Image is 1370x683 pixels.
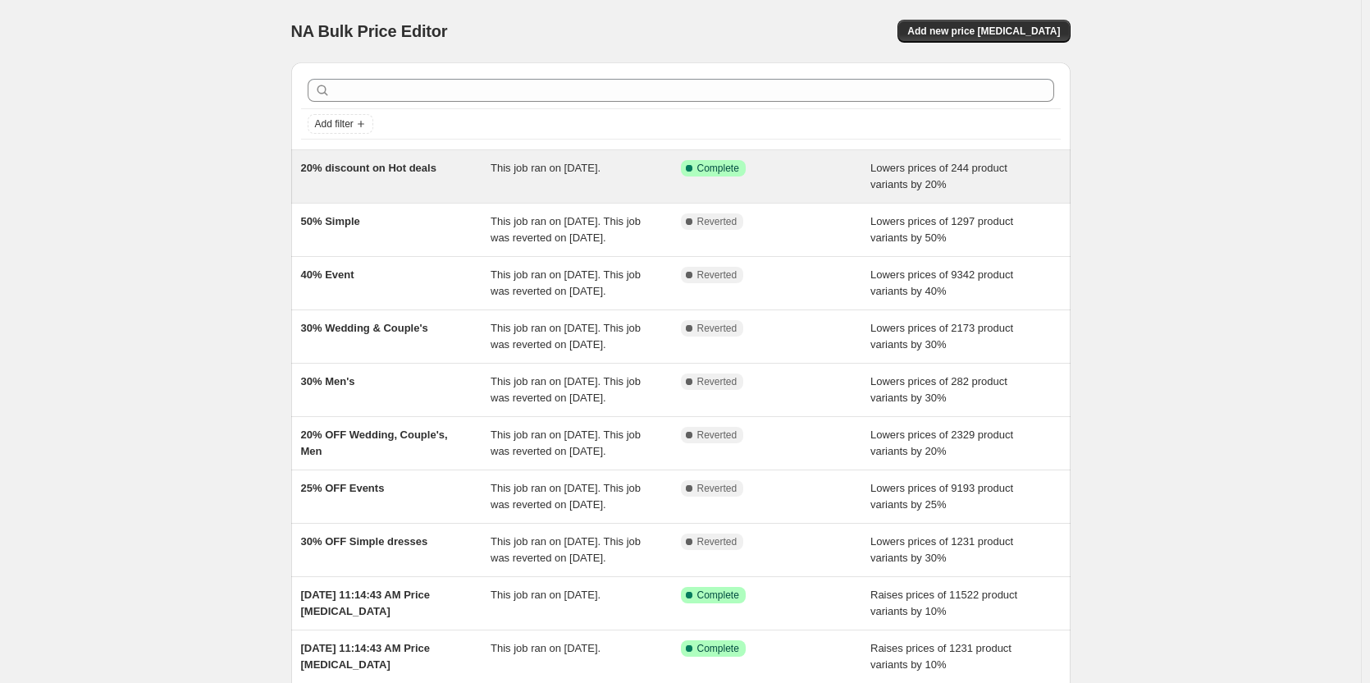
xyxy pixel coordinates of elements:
[491,589,601,601] span: This job ran on [DATE].
[315,117,354,131] span: Add filter
[697,322,738,335] span: Reverted
[301,268,354,281] span: 40% Event
[697,589,739,602] span: Complete
[491,429,641,457] span: This job ran on [DATE]. This job was reverted on [DATE].
[697,215,738,228] span: Reverted
[491,642,601,654] span: This job ran on [DATE].
[491,322,641,351] span: This job ran on [DATE]. This job was reverted on [DATE].
[870,268,1013,297] span: Lowers prices of 9342 product variants by 40%
[301,215,360,227] span: 50% Simple
[301,642,431,671] span: [DATE] 11:14:43 AM Price [MEDICAL_DATA]
[870,535,1013,564] span: Lowers prices of 1231 product variants by 30%
[301,535,428,548] span: 30% OFF Simple dresses
[491,535,641,564] span: This job ran on [DATE]. This job was reverted on [DATE].
[491,215,641,244] span: This job ran on [DATE]. This job was reverted on [DATE].
[291,22,448,40] span: NA Bulk Price Editor
[491,268,641,297] span: This job ran on [DATE]. This job was reverted on [DATE].
[870,162,1007,190] span: Lowers prices of 244 product variants by 20%
[697,482,738,495] span: Reverted
[491,375,641,404] span: This job ran on [DATE]. This job was reverted on [DATE].
[697,375,738,388] span: Reverted
[308,114,373,134] button: Add filter
[697,429,738,442] span: Reverted
[301,375,355,387] span: 30% Men's
[301,482,385,494] span: 25% OFF Events
[870,589,1017,617] span: Raises prices of 11522 product variants by 10%
[491,162,601,174] span: This job ran on [DATE].
[907,25,1060,38] span: Add new price [MEDICAL_DATA]
[301,162,436,174] span: 20% discount on Hot deals
[697,535,738,548] span: Reverted
[301,429,448,457] span: 20% OFF Wedding, Couple's, Men
[491,482,641,511] span: This job ran on [DATE]. This job was reverted on [DATE].
[897,20,1070,43] button: Add new price [MEDICAL_DATA]
[697,268,738,282] span: Reverted
[697,642,739,655] span: Complete
[870,215,1013,244] span: Lowers prices of 1297 product variants by 50%
[301,589,431,617] span: [DATE] 11:14:43 AM Price [MEDICAL_DATA]
[697,162,739,175] span: Complete
[870,429,1013,457] span: Lowers prices of 2329 product variants by 20%
[301,322,428,334] span: 30% Wedding & Couple's
[870,322,1013,351] span: Lowers prices of 2173 product variants by 30%
[870,375,1007,404] span: Lowers prices of 282 product variants by 30%
[870,642,1012,671] span: Raises prices of 1231 product variants by 10%
[870,482,1013,511] span: Lowers prices of 9193 product variants by 25%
